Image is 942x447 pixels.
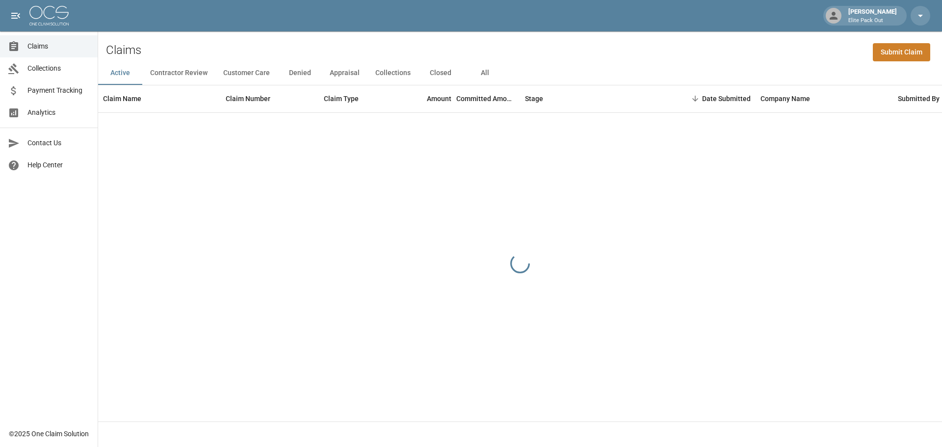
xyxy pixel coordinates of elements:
span: Collections [27,63,90,74]
span: Analytics [27,107,90,118]
span: Claims [27,41,90,52]
div: Claim Type [319,85,392,112]
div: Company Name [756,85,893,112]
button: open drawer [6,6,26,26]
a: Submit Claim [873,43,930,61]
div: Date Submitted [702,85,751,112]
button: Collections [367,61,419,85]
div: Committed Amount [456,85,515,112]
div: Stage [520,85,667,112]
button: All [463,61,507,85]
div: Claim Number [221,85,319,112]
button: Denied [278,61,322,85]
span: Payment Tracking [27,85,90,96]
button: Customer Care [215,61,278,85]
button: Active [98,61,142,85]
button: Closed [419,61,463,85]
div: © 2025 One Claim Solution [9,429,89,439]
p: Elite Pack Out [848,17,897,25]
div: Claim Name [98,85,221,112]
img: ocs-logo-white-transparent.png [29,6,69,26]
button: Appraisal [322,61,367,85]
div: dynamic tabs [98,61,942,85]
div: Amount [392,85,456,112]
button: Contractor Review [142,61,215,85]
div: Submitted By [898,85,940,112]
span: Help Center [27,160,90,170]
div: Stage [525,85,543,112]
button: Sort [688,92,702,105]
div: Company Name [760,85,810,112]
div: Amount [427,85,451,112]
div: Date Submitted [667,85,756,112]
span: Contact Us [27,138,90,148]
h2: Claims [106,43,141,57]
div: Claim Name [103,85,141,112]
div: Claim Number [226,85,270,112]
div: Committed Amount [456,85,520,112]
div: [PERSON_NAME] [844,7,901,25]
div: Claim Type [324,85,359,112]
